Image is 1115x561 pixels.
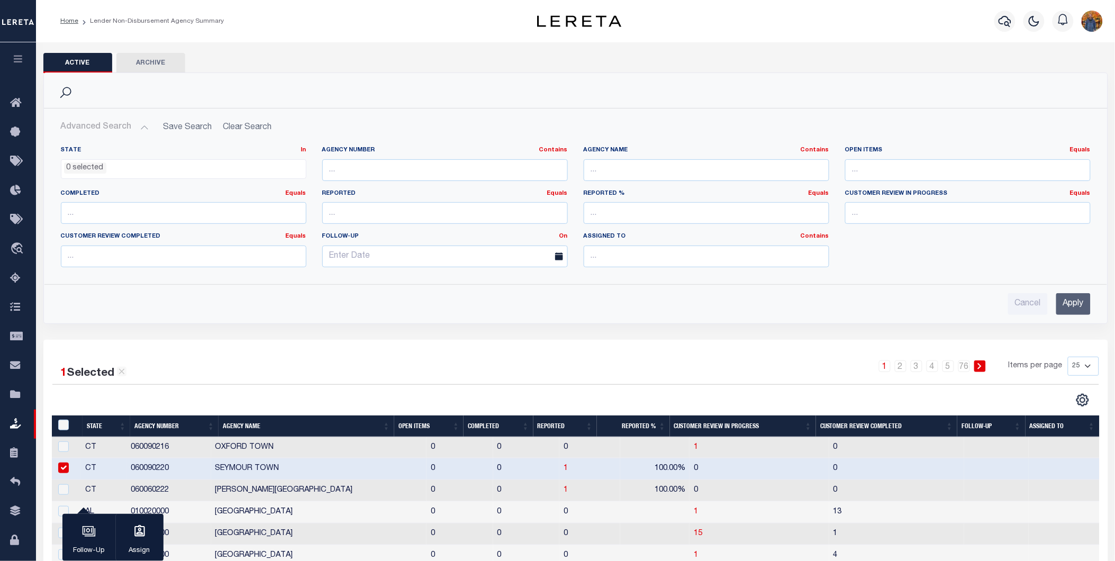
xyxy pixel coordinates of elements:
td: AL [81,502,126,523]
td: 0 [493,437,559,459]
input: Cancel [1008,293,1048,315]
td: 0 [493,502,559,523]
a: 15 [694,530,702,537]
td: 0 [829,437,964,459]
label: Reported [322,189,568,198]
input: ... [584,246,829,267]
a: 76 [958,360,970,372]
td: 010080000 [126,523,211,545]
input: ... [322,159,568,181]
a: 2 [895,360,906,372]
td: [PERSON_NAME][GEOGRAPHIC_DATA] [211,480,427,502]
td: 010020000 [126,502,211,523]
td: 1 [829,523,964,545]
th: State: activate to sort column ascending [83,415,130,437]
button: Active [43,53,112,73]
td: 0 [690,480,829,502]
td: 0 [493,480,559,502]
a: Equals [1070,191,1091,196]
a: 1 [694,508,698,515]
a: Home [60,18,78,24]
td: [GEOGRAPHIC_DATA] [211,523,427,545]
th: Agency Name: activate to sort column ascending [219,415,394,437]
a: Equals [547,191,568,196]
input: ... [845,202,1091,224]
th: Customer Review In Progress: activate to sort column ascending [670,415,816,437]
input: ... [845,159,1091,181]
th: Reported %: activate to sort column ascending [597,415,670,437]
td: SEYMOUR TOWN [211,458,427,480]
a: Equals [286,191,306,196]
td: 060090216 [126,437,211,459]
th: Reported: activate to sort column ascending [533,415,597,437]
input: ... [61,246,306,267]
label: Customer Review Completed [61,232,306,241]
a: 1 [879,360,891,372]
td: 100.00% [620,458,690,480]
td: CT [81,437,126,459]
td: 0 [427,523,493,545]
td: 0 [427,502,493,523]
a: 4 [927,360,938,372]
a: 1 [694,551,698,559]
td: CT [81,458,126,480]
a: 5 [942,360,954,372]
input: ... [584,202,829,224]
td: 060060222 [126,480,211,502]
input: Apply [1056,293,1091,315]
img: logo-dark.svg [537,15,622,27]
label: Customer Review In Progress [845,189,1091,198]
td: 0 [493,458,559,480]
th: MBACode [52,415,83,437]
span: Items per page [1009,360,1063,372]
label: Assigned To [584,232,829,241]
a: Contains [801,147,829,153]
th: Open Items: activate to sort column ascending [394,415,464,437]
a: Contains [801,233,829,239]
input: ... [322,202,568,224]
button: Archive [116,53,185,73]
th: Agency Number: activate to sort column ascending [130,415,219,437]
a: 1 [694,444,698,451]
a: Equals [809,191,829,196]
input: ... [61,202,306,224]
th: Completed: activate to sort column ascending [464,415,533,437]
label: Agency Number [322,146,568,155]
td: 13 [829,502,964,523]
a: 1 [564,486,568,494]
a: 1 [564,465,568,472]
button: Advanced Search [61,117,149,138]
a: Equals [286,233,306,239]
input: Enter Date [322,246,568,267]
i: travel_explore [10,242,27,256]
td: 060090220 [126,458,211,480]
td: 0 [829,480,964,502]
a: Contains [539,147,568,153]
td: 0 [559,523,620,545]
label: State [61,146,306,155]
td: CT [81,480,126,502]
li: 0 selected [64,162,106,174]
td: 100.00% [620,480,690,502]
th: Customer Review Completed: activate to sort column ascending [816,415,957,437]
th: Follow-up: activate to sort column ascending [957,415,1026,437]
input: ... [584,159,829,181]
td: [GEOGRAPHIC_DATA] [211,502,427,523]
a: Equals [1070,147,1091,153]
p: Assign [126,546,153,556]
label: Agency Name [584,146,829,155]
td: 0 [559,437,620,459]
p: Follow-Up [74,546,105,556]
td: 0 [690,458,829,480]
label: Completed [61,189,306,198]
a: In [301,147,306,153]
td: 0 [493,523,559,545]
td: 0 [427,458,493,480]
td: 0 [829,458,964,480]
